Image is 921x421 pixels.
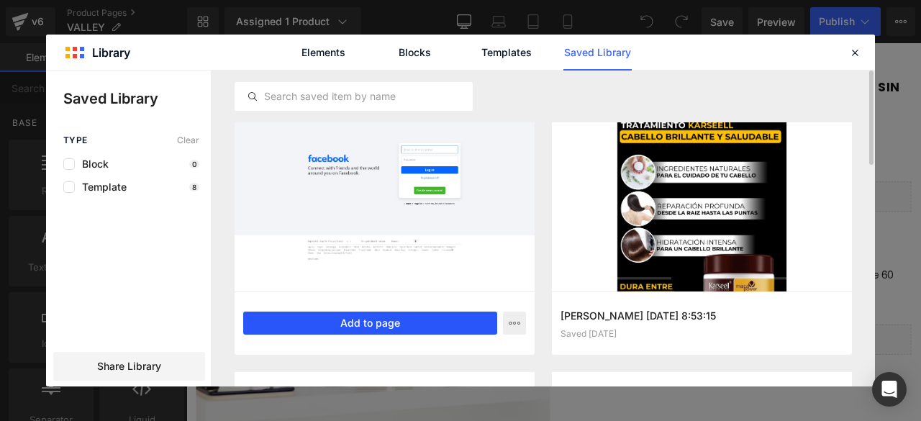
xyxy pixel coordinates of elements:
[177,135,199,145] span: Clear
[541,143,586,164] span: Q199.00
[680,145,753,161] span: DESCUENTO
[289,35,358,71] a: Elements
[440,43,859,78] span: MOUNTAIN VALLEY X 90 CON ASHWAGANDHA Y SIN AZUCAR
[235,88,472,105] input: Search saved item by name
[653,145,677,161] span: 20%
[526,95,684,112] i: / 500+ Clientes Satisfechos
[561,308,843,323] h3: [PERSON_NAME] [DATE] 8:53:15
[63,88,211,109] p: Saved Library
[75,181,127,193] span: Template
[189,183,199,191] p: 8
[189,160,199,168] p: 0
[596,145,645,161] span: Q249.00
[381,35,449,71] a: Blocks
[872,372,907,407] div: Open Intercom Messenger
[476,267,850,302] p: Compra tranquilo, este producto tiene 60 días de garantía
[476,236,542,253] i: Envio gratís
[472,35,540,71] a: Templates
[75,158,109,170] span: Block
[63,135,88,145] span: Type
[478,267,602,284] span: Compra Garantizada.
[563,35,632,71] a: Saved Library
[97,359,161,374] span: Share Library
[243,312,497,335] button: Add to page
[478,313,561,330] span: Más Vendidos.
[561,329,843,339] div: Saved [DATE]
[476,313,850,330] p: Entre los productos de esta categoría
